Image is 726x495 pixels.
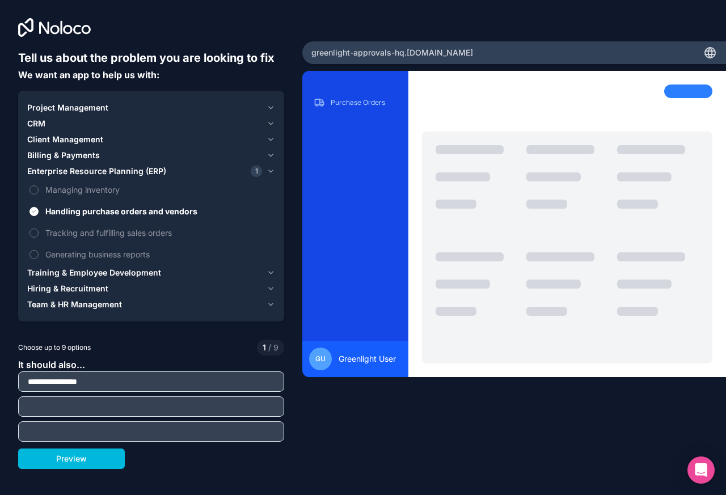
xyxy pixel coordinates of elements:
h6: Tell us about the problem you are looking to fix [18,50,284,66]
button: Handling purchase orders and vendors [29,207,39,216]
span: 1 [263,342,266,353]
button: Team & HR Management [27,297,275,312]
span: greenlight-approvals-hq .[DOMAIN_NAME] [311,47,473,58]
span: Tracking and fulfilling sales orders [45,227,273,239]
p: Purchase Orders [331,98,397,107]
div: Open Intercom Messenger [687,456,715,484]
button: Project Management [27,100,275,116]
button: Training & Employee Development [27,265,275,281]
button: Hiring & Recruitment [27,281,275,297]
span: Managing inventory [45,184,273,196]
span: Project Management [27,102,108,113]
span: GU [315,354,326,363]
span: Generating business reports [45,248,273,260]
span: 9 [266,342,278,353]
span: We want an app to help us with: [18,69,159,81]
span: Billing & Payments [27,150,100,161]
div: scrollable content [311,94,399,332]
span: It should also... [18,359,85,370]
button: Enterprise Resource Planning (ERP)1 [27,163,275,179]
span: Enterprise Resource Planning (ERP) [27,166,166,177]
div: Enterprise Resource Planning (ERP)1 [27,179,275,265]
span: Training & Employee Development [27,267,161,278]
span: Client Management [27,134,103,145]
span: / [268,342,271,352]
button: Client Management [27,132,275,147]
span: CRM [27,118,45,129]
span: 1 [251,166,262,177]
button: Billing & Payments [27,147,275,163]
button: Managing inventory [29,185,39,194]
button: Tracking and fulfilling sales orders [29,229,39,238]
span: Team & HR Management [27,299,122,310]
span: Greenlight User [339,353,396,365]
button: Preview [18,449,125,469]
span: Choose up to 9 options [18,342,91,353]
span: Hiring & Recruitment [27,283,108,294]
button: CRM [27,116,275,132]
button: Generating business reports [29,250,39,259]
span: Handling purchase orders and vendors [45,205,273,217]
